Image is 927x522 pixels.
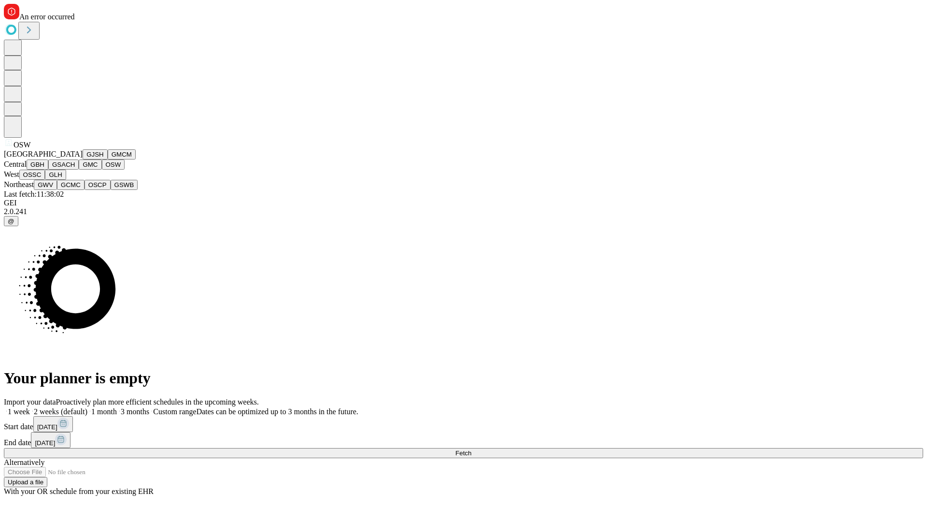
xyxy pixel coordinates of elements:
span: Proactively plan more efficient schedules in the upcoming weeks. [56,398,259,406]
span: 3 months [121,407,149,416]
button: @ [4,216,18,226]
span: Central [4,160,27,168]
button: Upload a file [4,477,47,487]
span: Last fetch: 11:38:02 [4,190,64,198]
span: Northeast [4,180,34,188]
span: @ [8,217,14,225]
span: An error occurred [19,13,75,21]
span: [DATE] [35,439,55,447]
button: GSWB [111,180,138,190]
span: [DATE] [37,423,57,431]
div: 2.0.241 [4,207,923,216]
span: [GEOGRAPHIC_DATA] [4,150,83,158]
button: [DATE] [33,416,73,432]
button: OSSC [19,170,45,180]
span: OSW [14,141,31,149]
h1: Your planner is empty [4,369,923,387]
div: GEI [4,199,923,207]
span: 2 weeks (default) [34,407,87,416]
div: Start date [4,416,923,432]
span: Fetch [455,449,471,457]
button: GLH [45,170,66,180]
span: Custom range [153,407,196,416]
button: OSCP [84,180,111,190]
span: Alternatively [4,458,44,466]
div: End date [4,432,923,448]
span: Import your data [4,398,56,406]
span: With your OR schedule from your existing EHR [4,487,154,495]
button: GBH [27,159,48,170]
span: 1 month [91,407,117,416]
button: [DATE] [31,432,70,448]
span: West [4,170,19,178]
button: GWV [34,180,57,190]
span: 1 week [8,407,30,416]
button: GJSH [83,149,108,159]
button: GMC [79,159,101,170]
button: GSACH [48,159,79,170]
button: GMCM [108,149,136,159]
button: Fetch [4,448,923,458]
button: GCMC [57,180,84,190]
button: OSW [102,159,125,170]
span: Dates can be optimized up to 3 months in the future. [197,407,358,416]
